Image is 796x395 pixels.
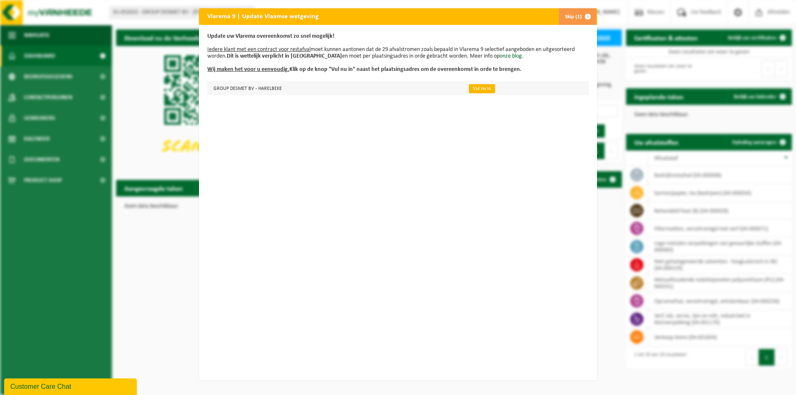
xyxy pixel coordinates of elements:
[207,66,522,73] b: Klik op de knop "Vul nu in" naast het plaatsingsadres om de overeenkomst in orde te brengen.
[500,53,524,59] a: onze blog.
[469,84,495,93] a: Vul nu in
[207,33,335,39] b: Update uw Vlarema overeenkomst zo snel mogelijk!
[207,33,589,73] p: moet kunnen aantonen dat de 29 afvalstromen zoals bepaald in Vlarema 9 selectief aangeboden en ui...
[207,66,289,73] u: Wij maken het voor u eenvoudig.
[199,8,327,24] h2: Vlarema 9 | Update Vlaamse wetgeving
[4,377,138,395] iframe: chat widget
[227,53,342,59] b: Dit is wettelijk verplicht in [GEOGRAPHIC_DATA]
[207,81,462,95] td: GROUP DESMET BV - HARELBEKE
[207,46,311,53] u: Iedere klant met een contract voor restafval
[558,8,596,25] button: Skip (1)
